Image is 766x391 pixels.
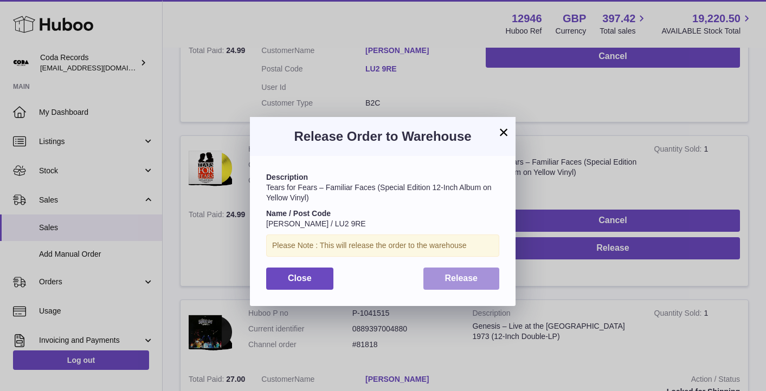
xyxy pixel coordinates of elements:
[266,183,492,202] span: Tears for Fears – Familiar Faces (Special Edition 12-Inch Album on Yellow Vinyl)
[266,209,331,218] strong: Name / Post Code
[266,173,308,181] strong: Description
[423,268,500,290] button: Release
[266,268,333,290] button: Close
[445,273,478,283] span: Release
[497,126,510,139] button: ×
[266,234,499,257] div: Please Note : This will release the order to the warehouse
[266,219,366,228] span: [PERSON_NAME] / LU2 9RE
[266,128,499,145] h3: Release Order to Warehouse
[288,273,312,283] span: Close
